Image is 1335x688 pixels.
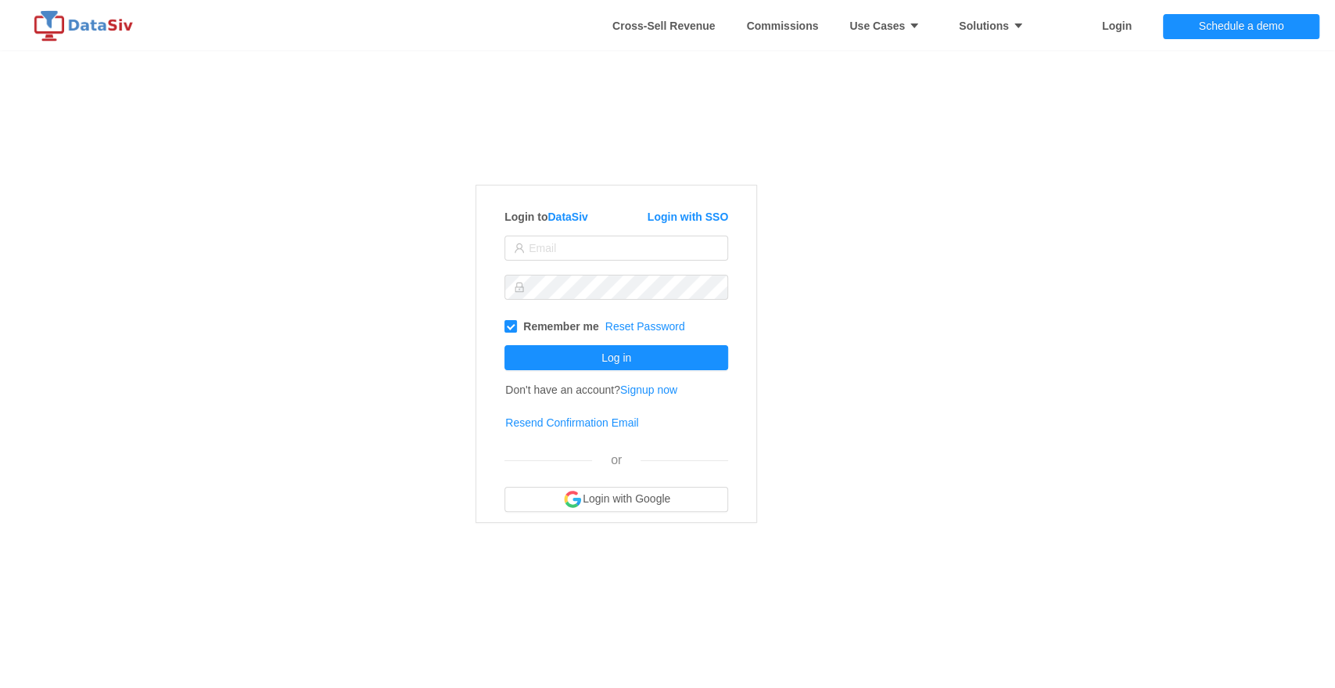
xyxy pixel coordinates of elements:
[31,10,141,41] img: logo
[620,384,677,396] a: Signup now
[1102,2,1132,49] a: Login
[1163,14,1319,39] button: Schedule a demo
[504,345,728,370] button: Log in
[605,320,685,333] a: Reset Password
[504,211,588,223] strong: Login to
[612,2,716,49] a: Whitespace
[746,2,818,49] a: Commissions
[648,211,728,223] a: Login with SSO
[505,416,638,429] a: Resend Confirmation Email
[547,211,587,223] a: DataSiv
[905,20,920,31] i: icon: caret-down
[1009,20,1024,31] i: icon: caret-down
[959,20,1032,32] strong: Solutions
[504,487,728,512] button: Login with Google
[514,243,525,254] i: icon: user
[514,282,525,293] i: icon: lock
[504,236,728,261] input: Email
[611,453,622,466] span: or
[849,20,928,32] strong: Use Cases
[504,373,678,406] td: Don't have an account?
[523,320,599,333] strong: Remember me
